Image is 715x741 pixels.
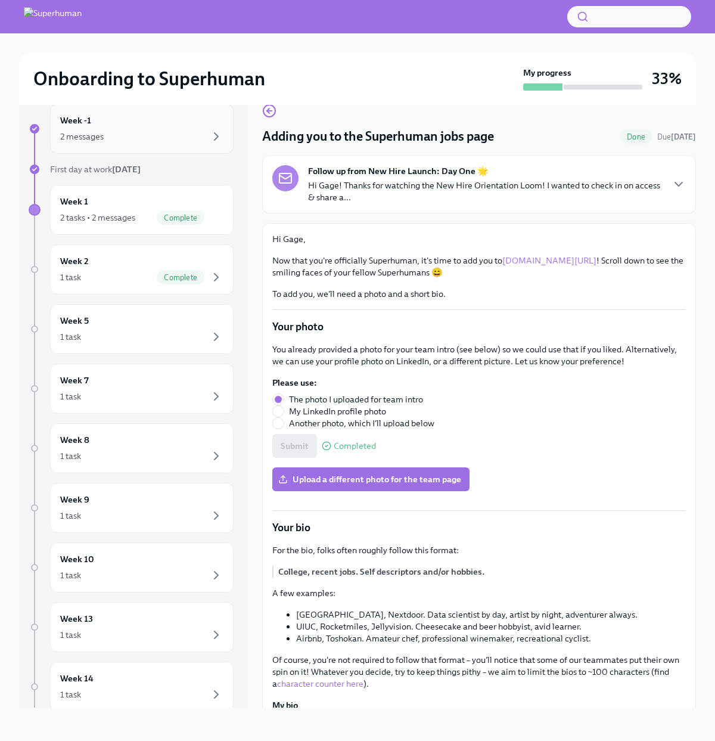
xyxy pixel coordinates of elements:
[272,520,686,535] p: Your bio
[157,213,204,222] span: Complete
[296,633,686,644] li: Airbnb, Toshokan. Amateur chef, professional winemaker, recreational cyclist.
[60,131,104,142] div: 2 messages
[281,473,461,485] span: Upload a different photo for the team page
[620,132,652,141] span: Done
[29,423,234,473] a: Week 81 task
[272,343,686,367] p: You already provided a photo for your team intro (see below) so we could use that if you liked. A...
[278,566,484,577] strong: College, recent jobs. Self descriptors and/or hobbies.
[262,128,494,145] h4: Adding you to the Superhuman jobs page
[60,195,88,208] h6: Week 1
[29,304,234,354] a: Week 51 task
[60,612,93,625] h6: Week 13
[60,450,81,462] div: 1 task
[272,699,686,711] label: My bio
[60,271,81,283] div: 1 task
[272,255,686,278] p: Now that you're officially Superhuman, it's time to add you to ! Scroll down to see the smiling f...
[112,164,141,175] strong: [DATE]
[33,67,265,91] h2: Onboarding to Superhuman
[29,163,234,175] a: First day at work[DATE]
[289,393,423,405] span: The photo I uploaded for team intro
[272,654,686,690] p: Of course, you're not required to follow that format – you'll notice that some of our teammates p...
[296,621,686,633] li: UIUC, Rocketmiles, Jellyvision. Cheesecake and beer hobbyist, avid learner.
[60,493,89,506] h6: Week 9
[60,569,81,581] div: 1 task
[60,255,89,268] h6: Week 2
[652,68,682,89] h3: 33%
[60,629,81,641] div: 1 task
[29,602,234,652] a: Week 131 task
[502,255,596,266] a: [DOMAIN_NAME][URL]
[60,114,91,127] h6: Week -1
[671,132,696,141] strong: [DATE]
[29,364,234,414] a: Week 71 task
[60,510,81,522] div: 1 task
[289,417,434,429] span: Another photo, which I'll upload below
[272,233,686,245] p: Hi Gage,
[277,678,363,689] a: character counter here
[29,483,234,533] a: Week 91 task
[289,405,386,417] span: My LinkedIn profile photo
[60,390,81,402] div: 1 task
[334,442,376,451] span: Completed
[29,244,234,294] a: Week 21 taskComplete
[523,67,571,79] strong: My progress
[60,689,81,700] div: 1 task
[272,320,686,334] p: Your photo
[60,553,94,566] h6: Week 10
[272,544,686,556] p: For the bio, folks often roughly follow this format:
[60,433,89,447] h6: Week 8
[24,7,82,26] img: Superhuman
[60,374,89,387] h6: Week 7
[60,672,94,685] h6: Week 14
[308,179,662,203] p: Hi Gage! Thanks for watching the New Hire Orientation Loom! I wanted to check in on access & shar...
[296,609,686,621] li: [GEOGRAPHIC_DATA], Nextdoor. Data scientist by day, artist by night, adventurer always.
[29,104,234,154] a: Week -12 messages
[29,662,234,712] a: Week 141 task
[60,314,89,327] h6: Week 5
[272,377,444,389] label: Please use:
[60,331,81,343] div: 1 task
[272,467,470,491] label: Upload a different photo for the team page
[272,587,686,599] p: A few examples:
[272,288,686,300] p: To add you, we'll need a photo and a short bio.
[308,165,489,177] strong: Follow up from New Hire Launch: Day One 🌟
[60,212,135,224] div: 2 tasks • 2 messages
[657,131,696,142] span: September 11th, 2025 08:00
[29,542,234,593] a: Week 101 task
[657,132,696,141] span: Due
[29,185,234,235] a: Week 12 tasks • 2 messagesComplete
[157,273,204,282] span: Complete
[50,164,141,175] span: First day at work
